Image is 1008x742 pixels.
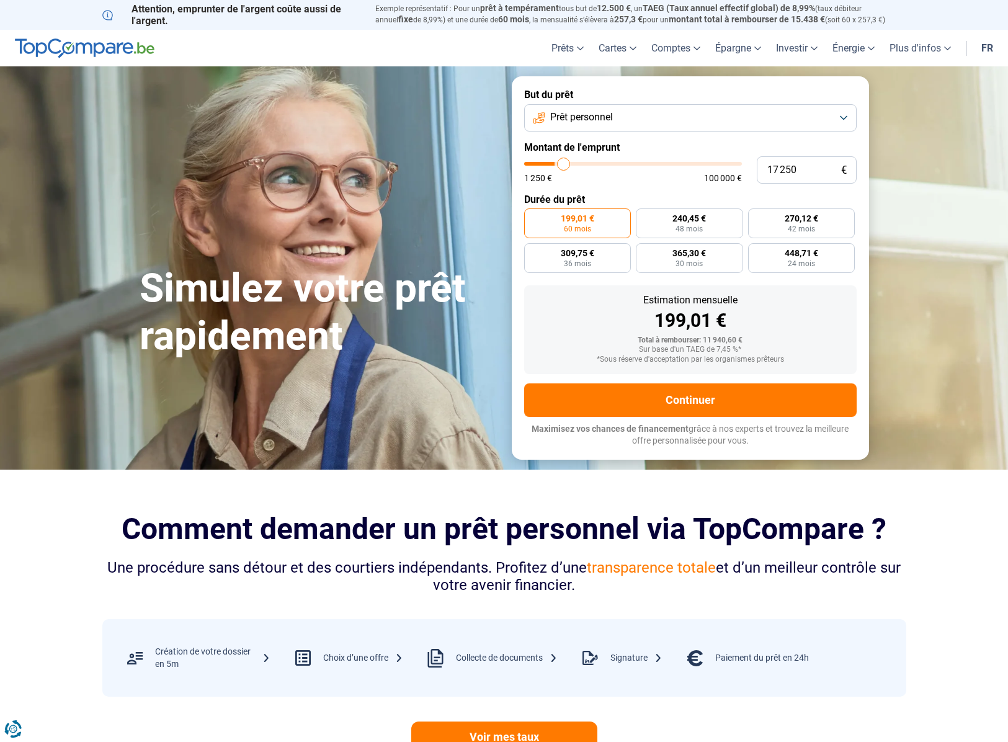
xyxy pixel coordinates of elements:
[614,14,643,24] span: 257,3 €
[715,652,809,664] div: Paiement du prêt en 24h
[550,110,613,124] span: Prêt personnel
[672,214,706,223] span: 240,45 €
[669,14,825,24] span: montant total à rembourser de 15.438 €
[676,225,703,233] span: 48 mois
[524,104,857,132] button: Prêt personnel
[564,225,591,233] span: 60 mois
[456,652,558,664] div: Collecte de documents
[788,225,815,233] span: 42 mois
[534,336,847,345] div: Total à rembourser: 11 940,60 €
[785,214,818,223] span: 270,12 €
[564,260,591,267] span: 36 mois
[102,559,906,595] div: Une procédure sans détour et des courtiers indépendants. Profitez d’une et d’un meilleur contrôle...
[375,3,906,25] p: Exemple représentatif : Pour un tous but de , un (taux débiteur annuel de 8,99%) et une durée de ...
[155,646,270,670] div: Création de votre dossier en 5m
[524,383,857,417] button: Continuer
[398,14,413,24] span: fixe
[882,30,958,66] a: Plus d'infos
[561,249,594,257] span: 309,75 €
[644,30,708,66] a: Comptes
[524,89,857,101] label: But du prêt
[841,165,847,176] span: €
[534,295,847,305] div: Estimation mensuelle
[323,652,403,664] div: Choix d’une offre
[974,30,1001,66] a: fr
[532,424,689,434] span: Maximisez vos chances de financement
[676,260,703,267] span: 30 mois
[769,30,825,66] a: Investir
[140,265,497,360] h1: Simulez votre prêt rapidement
[480,3,559,13] span: prêt à tempérament
[610,652,662,664] div: Signature
[102,512,906,546] h2: Comment demander un prêt personnel via TopCompare ?
[704,174,742,182] span: 100 000 €
[524,423,857,447] p: grâce à nos experts et trouvez la meilleure offre personnalisée pour vous.
[643,3,815,13] span: TAEG (Taux annuel effectif global) de 8,99%
[597,3,631,13] span: 12.500 €
[591,30,644,66] a: Cartes
[524,194,857,205] label: Durée du prêt
[708,30,769,66] a: Épargne
[524,174,552,182] span: 1 250 €
[561,214,594,223] span: 199,01 €
[825,30,882,66] a: Énergie
[15,38,154,58] img: TopCompare
[587,559,716,576] span: transparence totale
[785,249,818,257] span: 448,71 €
[524,141,857,153] label: Montant de l'emprunt
[534,346,847,354] div: Sur base d'un TAEG de 7,45 %*
[534,311,847,330] div: 199,01 €
[788,260,815,267] span: 24 mois
[672,249,706,257] span: 365,30 €
[544,30,591,66] a: Prêts
[498,14,529,24] span: 60 mois
[534,355,847,364] div: *Sous réserve d'acceptation par les organismes prêteurs
[102,3,360,27] p: Attention, emprunter de l'argent coûte aussi de l'argent.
